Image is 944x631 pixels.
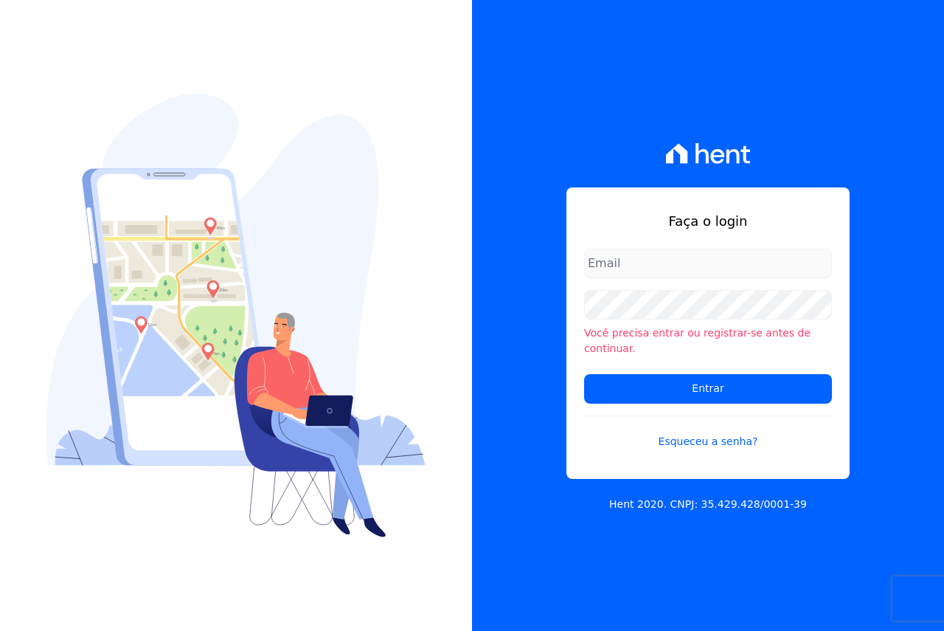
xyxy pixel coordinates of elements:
li: Você precisa entrar ou registrar-se antes de continuar. [584,325,832,356]
a: Esqueceu a senha? [584,416,832,449]
p: Hent 2020. CNPJ: 35.429.428/0001-39 [609,497,807,512]
input: Email [584,249,832,278]
input: Entrar [584,374,832,404]
h1: Faça o login [584,211,832,231]
img: Login [46,94,426,537]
